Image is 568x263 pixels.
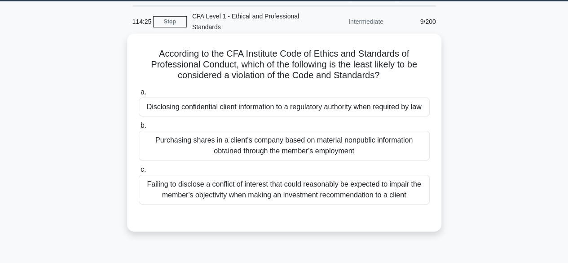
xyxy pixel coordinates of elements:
div: Failing to disclose a conflict of interest that could reasonably be expected to impair the member... [139,175,430,205]
span: a. [141,88,146,96]
div: CFA Level 1 - Ethical and Professional Standards [187,7,310,36]
div: Purchasing shares in a client's company based on material nonpublic information obtained through ... [139,131,430,160]
div: 114:25 [127,13,153,31]
span: b. [141,121,146,129]
span: c. [141,165,146,173]
div: 9/200 [389,13,441,31]
div: Disclosing confidential client information to a regulatory authority when required by law [139,98,430,116]
h5: According to the CFA Institute Code of Ethics and Standards of Professional Conduct, which of the... [138,48,431,81]
div: Intermediate [310,13,389,31]
a: Stop [153,16,187,27]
